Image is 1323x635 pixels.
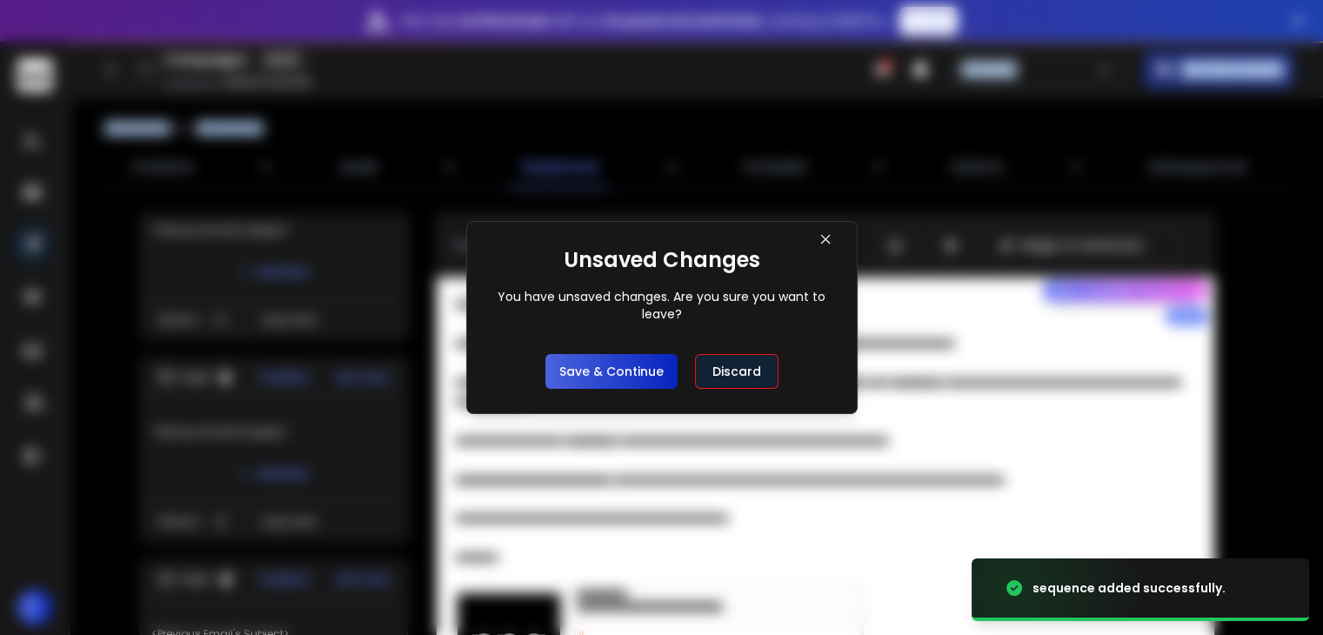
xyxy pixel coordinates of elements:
button: Discard [695,354,778,389]
button: Save & Continue [545,354,678,389]
h1: Unsaved Changes [564,246,760,274]
div: You have unsaved changes. Are you sure you want to leave? [491,288,832,323]
div: sequence added successfully. [1032,579,1226,597]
